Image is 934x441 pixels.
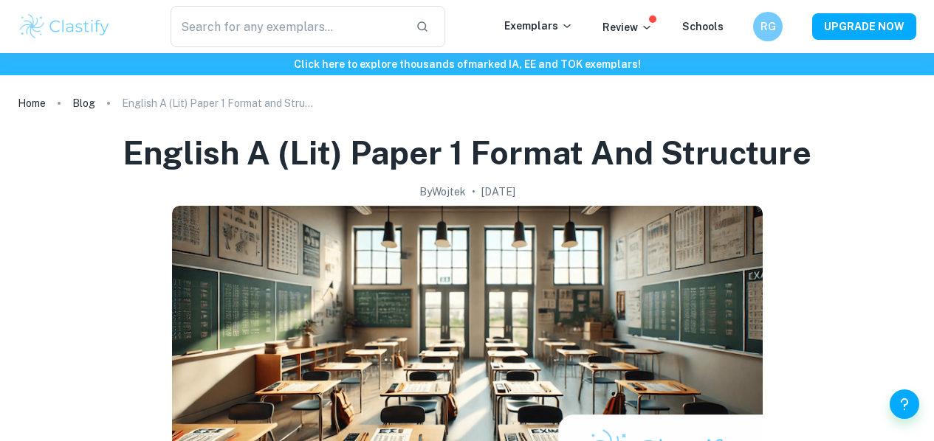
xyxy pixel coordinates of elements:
a: Home [18,93,46,114]
p: English A (Lit) Paper 1 Format and Structure [122,95,314,111]
input: Search for any exemplars... [171,6,404,47]
p: Exemplars [504,18,573,34]
h6: Click here to explore thousands of marked IA, EE and TOK exemplars ! [3,56,931,72]
h1: English A (Lit) Paper 1 Format and Structure [123,131,811,175]
p: Review [602,19,653,35]
h6: RG [760,18,777,35]
h2: [DATE] [481,184,515,200]
button: UPGRADE NOW [812,13,916,40]
img: Clastify logo [18,12,111,41]
button: Help and Feedback [890,389,919,419]
h2: By Wojtek [419,184,466,200]
p: • [472,184,475,200]
button: RG [753,12,783,41]
a: Schools [682,21,724,32]
a: Blog [72,93,95,114]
